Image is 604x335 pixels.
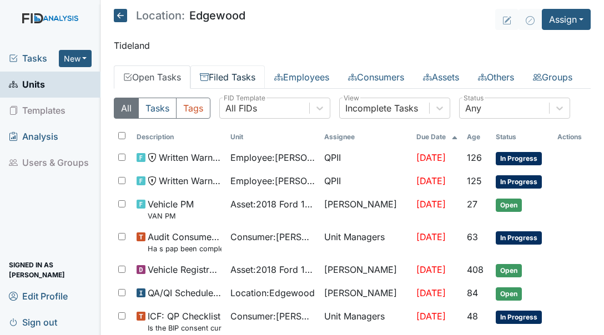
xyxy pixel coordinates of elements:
small: Ha s pap been completed for all [DEMOGRAPHIC_DATA] over 18 or is there evidence that one is not r... [148,243,222,254]
a: Employees [265,65,339,89]
td: [PERSON_NAME] [320,282,412,305]
div: All FIDs [225,101,257,115]
span: QA/QI Scheduled Inspection [148,286,222,300]
span: [DATE] [416,199,446,210]
span: 126 [467,152,482,163]
a: Open Tasks [114,65,190,89]
span: In Progress [496,231,542,245]
td: QPII [320,146,412,170]
span: Vehicle Registration [148,263,222,276]
span: Audit Consumers Charts Ha s pap been completed for all females over 18 or is there evidence that ... [148,230,222,254]
td: Unit Managers [320,226,412,258]
th: Assignee [320,128,412,146]
span: [DATE] [416,264,446,275]
span: Asset : 2018 Ford 17643 [230,263,315,276]
button: Assign [542,9,591,30]
span: 125 [467,175,482,186]
span: 408 [467,264,484,275]
th: Toggle SortBy [412,128,462,146]
span: Edit Profile [9,287,68,304]
span: Written Warning [159,174,222,187]
span: Location : Edgewood [230,286,315,300]
div: Type filter [114,98,210,119]
p: Tideland [114,39,591,52]
span: Location: [136,10,185,21]
small: Is the BIP consent current? (document the date, BIP number in the comment section) [148,323,222,333]
span: [DATE] [416,287,446,298]
button: All [114,98,139,119]
span: 63 [467,231,478,242]
span: In Progress [496,152,542,165]
th: Toggle SortBy [491,128,553,146]
span: Units [9,76,45,93]
span: In Progress [496,175,542,189]
span: [DATE] [416,175,446,186]
h5: Edgewood [114,9,245,22]
td: [PERSON_NAME] [320,258,412,282]
input: Toggle All Rows Selected [118,132,125,139]
th: Toggle SortBy [462,128,491,146]
span: In Progress [496,311,542,324]
small: VAN PM [148,211,194,221]
span: Written Warning [159,151,222,164]
a: Others [469,65,524,89]
span: Employee : [PERSON_NAME] [230,151,315,164]
span: Consumer : [PERSON_NAME] [230,309,315,323]
span: [DATE] [416,231,446,242]
button: Tasks [138,98,177,119]
div: Any [465,101,481,115]
span: Sign out [9,313,57,331]
span: [DATE] [416,152,446,163]
th: Toggle SortBy [132,128,226,146]
span: Employee : [PERSON_NAME] [230,174,315,187]
td: QPII [320,170,412,193]
span: Analysis [9,128,58,145]
a: Groups [524,65,582,89]
span: Open [496,287,522,301]
span: ICF: QP Checklist Is the BIP consent current? (document the date, BIP number in the comment section) [148,309,222,333]
span: 27 [467,199,477,210]
span: [DATE] [416,311,446,322]
a: Filed Tasks [190,65,265,89]
div: Incomplete Tasks [345,101,418,115]
a: Assets [414,65,469,89]
span: Open [496,199,522,212]
a: Consumers [339,65,414,89]
span: Signed in as [PERSON_NAME] [9,261,92,278]
a: Tasks [9,52,59,65]
span: 48 [467,311,478,322]
button: Tags [176,98,210,119]
th: Toggle SortBy [226,128,320,146]
span: Consumer : [PERSON_NAME] [230,230,315,243]
td: [PERSON_NAME] [320,193,412,226]
span: Vehicle PM VAN PM [148,197,194,221]
span: 84 [467,287,478,298]
button: New [59,50,92,67]
th: Actions [553,128,591,146]
span: Asset : 2018 Ford 17643 [230,197,315,211]
span: Open [496,264,522,277]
